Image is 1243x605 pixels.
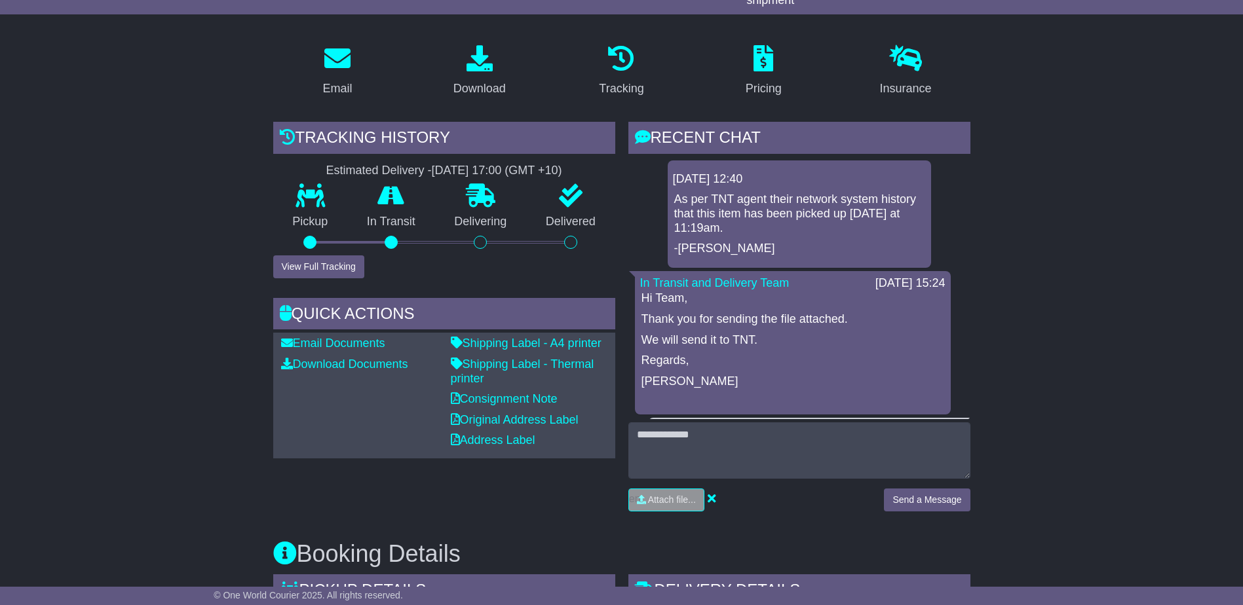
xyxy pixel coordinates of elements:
[674,242,925,256] p: -[PERSON_NAME]
[273,255,364,278] button: View Full Tracking
[273,298,615,333] div: Quick Actions
[599,80,643,98] div: Tracking
[673,172,926,187] div: [DATE] 12:40
[628,122,970,157] div: RECENT CHAT
[451,337,602,350] a: Shipping Label - A4 printer
[322,80,352,98] div: Email
[451,433,535,447] a: Address Label
[435,215,527,229] p: Delivering
[590,41,652,102] a: Tracking
[674,192,925,235] p: As per TNT agent their network system history that this item has been picked up [DATE] at 11:19am.
[451,413,579,426] a: Original Address Label
[641,354,944,368] p: Regards,
[281,337,385,350] a: Email Documents
[640,276,790,289] a: In Transit and Delivery Team
[273,122,615,157] div: Tracking history
[641,291,944,306] p: Hi Team,
[871,41,940,102] a: Insurance
[746,80,782,98] div: Pricing
[214,590,403,600] span: © One World Courier 2025. All rights reserved.
[273,164,615,178] div: Estimated Delivery -
[314,41,360,102] a: Email
[737,41,790,102] a: Pricing
[451,392,558,405] a: Consignment Note
[281,357,408,371] a: Download Documents
[453,80,506,98] div: Download
[884,488,970,511] button: Send a Message
[273,541,970,567] h3: Booking Details
[445,41,514,102] a: Download
[526,215,615,229] p: Delivered
[641,312,944,327] p: Thank you for sending the file attached.
[273,215,348,229] p: Pickup
[641,375,944,389] p: [PERSON_NAME]
[641,333,944,348] p: We will send it to TNT.
[432,164,562,178] div: [DATE] 17:00 (GMT +10)
[347,215,435,229] p: In Transit
[880,80,932,98] div: Insurance
[875,276,946,291] div: [DATE] 15:24
[451,357,594,385] a: Shipping Label - Thermal printer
